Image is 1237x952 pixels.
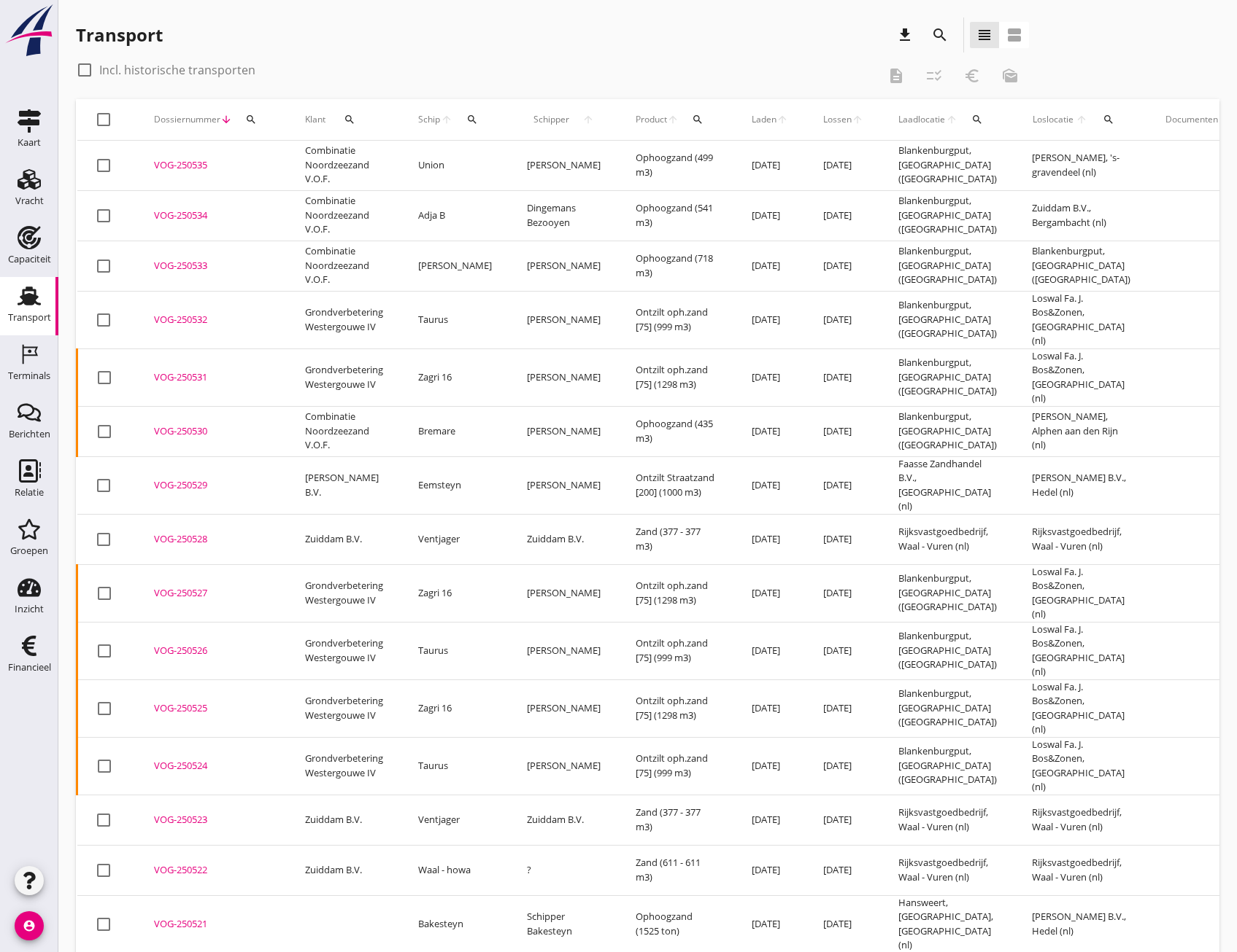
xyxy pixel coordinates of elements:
[734,564,806,622] td: [DATE]
[15,911,44,940] i: account_circle
[618,622,734,679] td: Ontzilt oph.zand [75] (999 m3)
[881,241,1014,291] td: Blankenburgput, [GEOGRAPHIC_DATA] ([GEOGRAPHIC_DATA])
[509,845,618,895] td: ?
[1014,456,1148,514] td: [PERSON_NAME] B.V., Hedel (nl)
[401,141,509,191] td: Union
[881,845,1014,895] td: Rijksvastgoedbedrijf, Waal - Vuren (nl)
[806,348,881,406] td: [DATE]
[344,114,355,125] i: search
[509,795,618,845] td: Zuiddam B.V.
[1075,114,1089,125] i: arrow_upward
[881,795,1014,845] td: Rijksvastgoedbedrijf, Waal - Vuren (nl)
[9,429,50,439] div: Berichten
[1014,795,1148,845] td: Rijksvastgoedbedrijf, Waal - Vuren (nl)
[154,701,270,716] div: VOG-250525
[734,291,806,348] td: [DATE]
[288,190,401,241] td: Combinatie Noordzeezand V.O.F.
[154,259,270,273] div: VOG-250533
[1014,190,1148,241] td: Zuiddam B.V., Bergambacht (nl)
[1014,514,1148,564] td: Rijksvastgoedbedrijf, Waal - Vuren (nl)
[509,679,618,737] td: [PERSON_NAME]
[15,604,44,614] div: Inzicht
[15,488,44,497] div: Relatie
[618,795,734,845] td: Zand (377 - 377 m3)
[734,514,806,564] td: [DATE]
[618,291,734,348] td: Ontzilt oph.zand [75] (999 m3)
[806,141,881,191] td: [DATE]
[806,406,881,456] td: [DATE]
[509,622,618,679] td: [PERSON_NAME]
[154,863,270,878] div: VOG-250522
[288,406,401,456] td: Combinatie Noordzeezand V.O.F.
[288,622,401,679] td: Grondverbetering Westergouwe IV
[1014,737,1148,795] td: Loswal Fa. J. Bos&Zonen, [GEOGRAPHIC_DATA] (nl)
[734,622,806,679] td: [DATE]
[806,190,881,241] td: [DATE]
[1014,291,1148,348] td: Loswal Fa. J. Bos&Zonen, [GEOGRAPHIC_DATA] (nl)
[401,456,509,514] td: Eemsteyn
[509,190,618,241] td: Dingemans Bezooyen
[618,514,734,564] td: Zand (377 - 377 m3)
[777,114,788,125] i: arrow_upward
[154,113,220,126] span: Dossiernummer
[734,679,806,737] td: [DATE]
[509,456,618,514] td: [PERSON_NAME]
[509,406,618,456] td: [PERSON_NAME]
[852,114,863,125] i: arrow_upward
[401,564,509,622] td: Zagri 16
[441,114,453,125] i: arrow_upward
[806,795,881,845] td: [DATE]
[618,190,734,241] td: Ophoogzand (541 m3)
[288,564,401,622] td: Grondverbetering Westergouwe IV
[823,113,852,126] span: Lossen
[509,564,618,622] td: [PERSON_NAME]
[1006,26,1023,44] i: view_agenda
[10,546,48,555] div: Groepen
[576,114,601,125] i: arrow_upward
[1014,406,1148,456] td: [PERSON_NAME], Alphen aan den Rijn (nl)
[881,737,1014,795] td: Blankenburgput, [GEOGRAPHIC_DATA] ([GEOGRAPHIC_DATA])
[734,456,806,514] td: [DATE]
[509,291,618,348] td: [PERSON_NAME]
[806,737,881,795] td: [DATE]
[509,241,618,291] td: [PERSON_NAME]
[667,114,679,125] i: arrow_upward
[618,564,734,622] td: Ontzilt oph.zand [75] (1298 m3)
[288,456,401,514] td: [PERSON_NAME] B.V.
[401,406,509,456] td: Bremare
[245,114,257,125] i: search
[154,313,270,327] div: VOG-250532
[527,113,576,126] span: Schipper
[288,291,401,348] td: Grondverbetering Westergouwe IV
[154,586,270,601] div: VOG-250527
[806,291,881,348] td: [DATE]
[898,113,946,126] span: Laadlocatie
[288,514,401,564] td: Zuiddam B.V.
[618,348,734,406] td: Ontzilt oph.zand [75] (1298 m3)
[734,845,806,895] td: [DATE]
[1014,141,1148,191] td: [PERSON_NAME], 's-gravendeel (nl)
[401,679,509,737] td: Zagri 16
[401,291,509,348] td: Taurus
[881,564,1014,622] td: Blankenburgput, [GEOGRAPHIC_DATA] ([GEOGRAPHIC_DATA])
[15,196,44,206] div: Vracht
[1014,679,1148,737] td: Loswal Fa. J. Bos&Zonen, [GEOGRAPHIC_DATA] (nl)
[8,663,51,672] div: Financieel
[734,190,806,241] td: [DATE]
[305,102,383,137] div: Klant
[3,4,55,58] img: logo-small.a267ee39.svg
[288,845,401,895] td: Zuiddam B.V.
[881,622,1014,679] td: Blankenburgput, [GEOGRAPHIC_DATA] ([GEOGRAPHIC_DATA])
[288,795,401,845] td: Zuiddam B.V.
[618,737,734,795] td: Ontzilt oph.zand [75] (999 m3)
[509,141,618,191] td: [PERSON_NAME]
[401,514,509,564] td: Ventjager
[154,370,270,385] div: VOG-250531
[18,138,41,147] div: Kaart
[618,845,734,895] td: Zand (611 - 611 m3)
[509,348,618,406] td: [PERSON_NAME]
[976,26,993,44] i: view_headline
[1103,114,1114,125] i: search
[1014,564,1148,622] td: Loswal Fa. J. Bos&Zonen, [GEOGRAPHIC_DATA] (nl)
[418,113,441,126] span: Schip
